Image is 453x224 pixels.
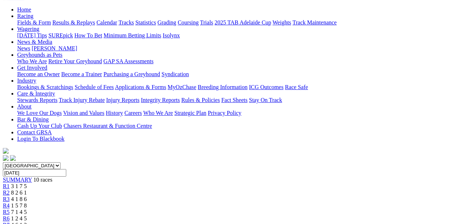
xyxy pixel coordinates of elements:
a: [DATE] Tips [17,32,47,38]
a: Privacy Policy [208,110,241,116]
a: Trials [200,19,213,25]
a: Wagering [17,26,39,32]
a: Syndication [162,71,189,77]
a: We Love Our Dogs [17,110,62,116]
div: About [17,110,450,116]
a: Race Safe [285,84,308,90]
a: News [17,45,30,51]
a: Purchasing a Greyhound [103,71,160,77]
a: Fact Sheets [221,97,247,103]
a: R2 [3,190,10,196]
a: Who We Are [143,110,173,116]
a: Vision and Values [63,110,104,116]
a: About [17,103,32,109]
a: R6 [3,215,10,221]
a: Who We Are [17,58,47,64]
a: R5 [3,209,10,215]
div: News & Media [17,45,450,52]
a: Retire Your Greyhound [48,58,102,64]
a: Become a Trainer [61,71,102,77]
a: History [106,110,123,116]
span: 1 5 7 8 [11,202,27,209]
a: R3 [3,196,10,202]
a: [PERSON_NAME] [32,45,77,51]
span: 10 races [33,177,52,183]
a: Coursing [178,19,199,25]
a: Cash Up Your Club [17,123,62,129]
a: Bar & Dining [17,116,49,122]
a: Tracks [119,19,134,25]
a: Home [17,6,31,13]
span: 8 2 6 1 [11,190,27,196]
a: Rules & Policies [181,97,220,103]
a: Chasers Restaurant & Function Centre [63,123,152,129]
a: Industry [17,78,36,84]
a: How To Bet [74,32,102,38]
a: Stay On Track [249,97,282,103]
a: Get Involved [17,65,47,71]
a: Care & Integrity [17,90,55,97]
span: 4 1 8 6 [11,196,27,202]
a: Schedule of Fees [74,84,114,90]
a: Weights [273,19,291,25]
a: Breeding Information [198,84,247,90]
div: Get Involved [17,71,450,78]
a: 2025 TAB Adelaide Cup [215,19,271,25]
a: Strategic Plan [174,110,206,116]
div: Wagering [17,32,450,39]
a: Careers [124,110,142,116]
span: 3 1 7 5 [11,183,27,189]
a: SUMMARY [3,177,32,183]
a: Statistics [135,19,156,25]
a: GAP SA Assessments [103,58,154,64]
a: ICG Outcomes [249,84,283,90]
a: SUREpick [48,32,73,38]
div: Greyhounds as Pets [17,58,450,65]
a: Stewards Reports [17,97,57,103]
a: Results & Replays [52,19,95,25]
span: 7 1 4 5 [11,209,27,215]
a: Grading [158,19,176,25]
a: Racing [17,13,33,19]
a: Track Maintenance [293,19,337,25]
div: Industry [17,84,450,90]
img: twitter.svg [10,155,16,161]
a: R4 [3,202,10,209]
a: R1 [3,183,10,189]
a: Integrity Reports [141,97,180,103]
div: Racing [17,19,450,26]
input: Select date [3,169,66,177]
a: Become an Owner [17,71,60,77]
a: Contact GRSA [17,129,52,135]
a: Injury Reports [106,97,139,103]
a: Track Injury Rebate [59,97,105,103]
a: MyOzChase [168,84,196,90]
div: Care & Integrity [17,97,450,103]
img: logo-grsa-white.png [3,148,9,154]
img: facebook.svg [3,155,9,161]
a: Bookings & Scratchings [17,84,73,90]
div: Bar & Dining [17,123,450,129]
a: News & Media [17,39,52,45]
a: Fields & Form [17,19,51,25]
a: Login To Blackbook [17,136,64,142]
a: Greyhounds as Pets [17,52,62,58]
a: Applications & Forms [115,84,166,90]
a: Calendar [96,19,117,25]
span: 1 2 4 5 [11,215,27,221]
a: Minimum Betting Limits [103,32,161,38]
a: Isolynx [163,32,180,38]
